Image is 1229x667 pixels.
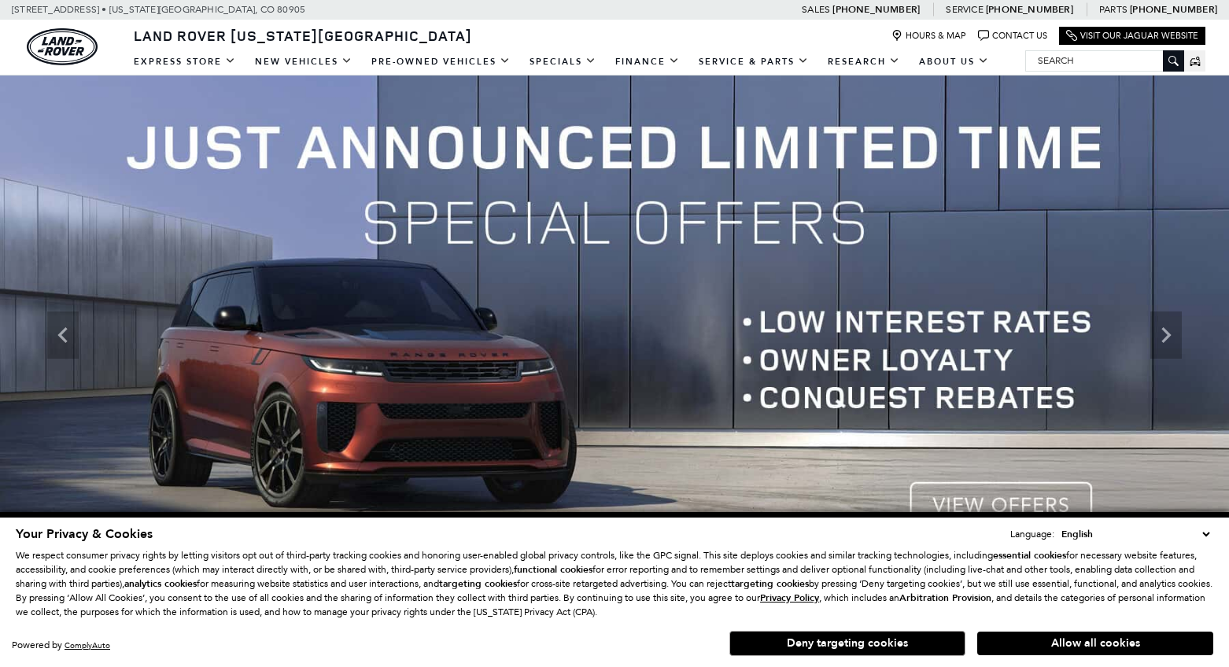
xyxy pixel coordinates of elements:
a: EXPRESS STORE [124,48,245,76]
strong: functional cookies [514,563,592,576]
a: [PHONE_NUMBER] [986,3,1073,16]
strong: analytics cookies [124,577,197,590]
strong: targeting cookies [439,577,517,590]
a: [PHONE_NUMBER] [832,3,920,16]
a: ComplyAuto [65,640,110,650]
span: Land Rover [US_STATE][GEOGRAPHIC_DATA] [134,26,472,45]
span: Sales [802,4,830,15]
a: Specials [520,48,606,76]
a: Finance [606,48,689,76]
a: New Vehicles [245,48,362,76]
p: We respect consumer privacy rights by letting visitors opt out of third-party tracking cookies an... [16,548,1213,619]
a: Research [818,48,910,76]
span: Your Privacy & Cookies [16,525,153,543]
input: Search [1026,51,1183,70]
a: Privacy Policy [760,592,819,603]
u: Privacy Policy [760,591,819,604]
div: Language: [1010,529,1054,539]
a: land-rover [27,28,98,65]
strong: essential cookies [993,549,1066,562]
a: About Us [910,48,998,76]
a: Hours & Map [891,30,966,42]
a: Contact Us [978,30,1047,42]
img: Land Rover [27,28,98,65]
a: Land Rover [US_STATE][GEOGRAPHIC_DATA] [124,26,482,45]
button: Allow all cookies [977,632,1213,655]
span: Parts [1099,4,1128,15]
div: Powered by [12,640,110,650]
strong: targeting cookies [731,577,809,590]
div: Next [1150,311,1182,359]
select: Language Select [1057,526,1213,542]
strong: Arbitration Provision [899,591,991,604]
button: Deny targeting cookies [729,631,965,656]
nav: Main Navigation [124,48,998,76]
a: Visit Our Jaguar Website [1066,30,1198,42]
a: Pre-Owned Vehicles [362,48,520,76]
a: Service & Parts [689,48,818,76]
a: [STREET_ADDRESS] • [US_STATE][GEOGRAPHIC_DATA], CO 80905 [12,4,305,15]
span: Service [946,4,983,15]
div: Previous [47,311,79,359]
a: [PHONE_NUMBER] [1130,3,1217,16]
